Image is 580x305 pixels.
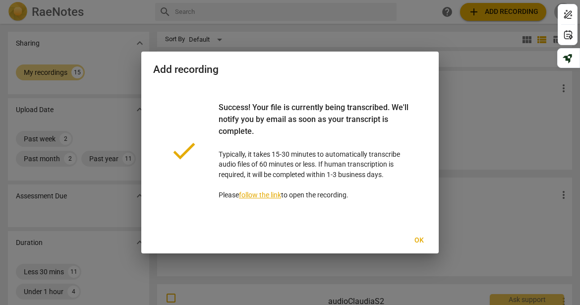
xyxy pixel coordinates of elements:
h2: Add recording [153,63,427,76]
span: done [169,136,199,166]
a: follow the link [239,191,281,199]
span: Ok [411,236,427,245]
button: Ok [403,232,435,249]
div: Success! Your file is currently being transcribed. We'll notify you by email as soon as your tran... [219,102,411,149]
p: Typically, it takes 15-30 minutes to automatically transcribe audio files of 60 minutes or less. ... [219,102,411,200]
